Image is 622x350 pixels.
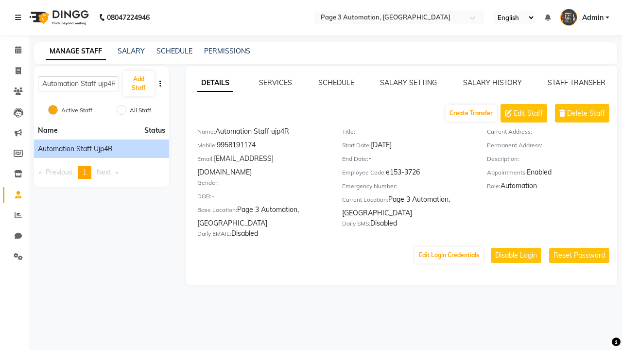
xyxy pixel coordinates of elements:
label: Start Date: [342,141,371,150]
div: Automation Staff ujp4R [197,126,328,140]
div: Page 3 Automation, [GEOGRAPHIC_DATA] [197,205,328,228]
div: Automation [487,181,617,194]
a: SALARY [118,47,145,55]
label: Current Location: [342,195,388,204]
label: Email: [197,155,214,163]
b: 08047224946 [107,4,150,31]
nav: Pagination [34,166,169,179]
button: Create Transfer [446,105,497,122]
button: Edit Login Credentials [415,247,483,263]
label: Description: [487,155,519,163]
button: Reset Password [549,248,609,263]
label: Daily SMS: [342,219,370,228]
div: [DATE] [342,140,472,154]
span: Name [38,126,58,135]
label: Active Staff [61,106,92,115]
div: Disabled [342,218,472,232]
span: Delete Staff [567,108,605,119]
label: Emergency Number: [342,182,397,191]
a: SERVICES [259,78,292,87]
label: Current Address: [487,127,532,136]
label: Employee Code: [342,168,386,177]
label: Name: [197,127,215,136]
label: Permanent Address: [487,141,542,150]
label: Title: [342,127,355,136]
button: Disable Login [491,248,541,263]
label: All Staff [130,106,151,115]
div: Disabled [197,228,328,242]
button: Edit Staff [501,104,547,122]
a: DETAILS [197,74,233,92]
div: - [342,154,472,167]
input: Search Staff [38,76,119,91]
label: Role: [487,182,501,191]
div: 9958191174 [197,140,328,154]
span: Admin [582,13,604,23]
span: Automation Staff ujp4R [38,144,113,154]
a: MANAGE STAFF [46,43,106,60]
a: SALARY HISTORY [463,78,522,87]
span: Next [97,168,111,176]
button: Delete Staff [555,104,609,122]
a: STAFF TRANSFER [548,78,605,87]
label: Base Location: [197,206,237,214]
label: Daily EMAIL: [197,229,231,238]
img: Admin [560,9,577,26]
label: End Date: [342,155,368,163]
div: e153-3726 [342,167,472,181]
button: Add Staff [123,71,155,96]
label: Gender: [197,178,219,187]
span: Previous [46,168,72,176]
a: PERMISSIONS [204,47,250,55]
label: Appointments: [487,168,527,177]
span: Status [144,125,165,136]
label: DOB: [197,192,211,201]
div: Enabled [487,167,617,181]
div: - [197,191,328,205]
label: Mobile: [197,141,217,150]
a: SCHEDULE [156,47,192,55]
span: 1 [83,168,86,176]
img: logo [25,4,91,31]
div: [EMAIL_ADDRESS][DOMAIN_NAME] [197,154,328,177]
span: Edit Staff [514,108,543,119]
a: SALARY SETTING [380,78,437,87]
a: SCHEDULE [318,78,354,87]
div: Page 3 Automation, [GEOGRAPHIC_DATA] [342,194,472,218]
